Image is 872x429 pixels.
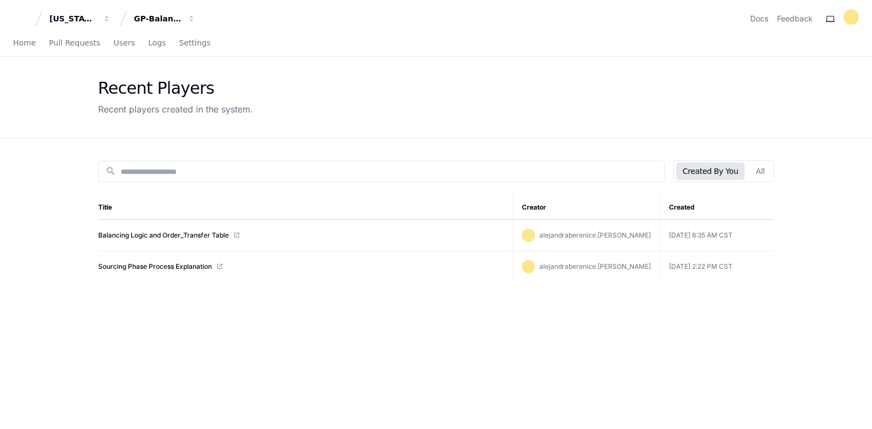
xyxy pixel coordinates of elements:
[777,13,813,24] button: Feedback
[114,31,135,56] a: Users
[660,220,774,251] td: [DATE] 8:35 AM CST
[539,231,651,239] span: alejandraberenice.[PERSON_NAME]
[98,195,513,220] th: Title
[676,162,745,180] button: Created By You
[49,13,97,24] div: [US_STATE] Pacific
[660,251,774,283] td: [DATE] 2:22 PM CST
[179,39,210,46] span: Settings
[660,195,774,220] th: Created
[513,195,660,220] th: Creator
[98,231,229,240] a: Balancing Logic and Order_Transfer Table
[539,262,651,270] span: alejandraberenice.[PERSON_NAME]
[13,31,36,56] a: Home
[750,13,768,24] a: Docs
[130,9,200,29] button: GP-Balancing
[49,31,100,56] a: Pull Requests
[148,39,166,46] span: Logs
[134,13,181,24] div: GP-Balancing
[98,103,253,116] div: Recent players created in the system.
[13,39,36,46] span: Home
[45,9,115,29] button: [US_STATE] Pacific
[114,39,135,46] span: Users
[98,78,253,98] div: Recent Players
[49,39,100,46] span: Pull Requests
[98,262,212,271] a: Sourcing Phase Process Explanation
[148,31,166,56] a: Logs
[105,166,116,177] mat-icon: search
[179,31,210,56] a: Settings
[749,162,771,180] button: All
